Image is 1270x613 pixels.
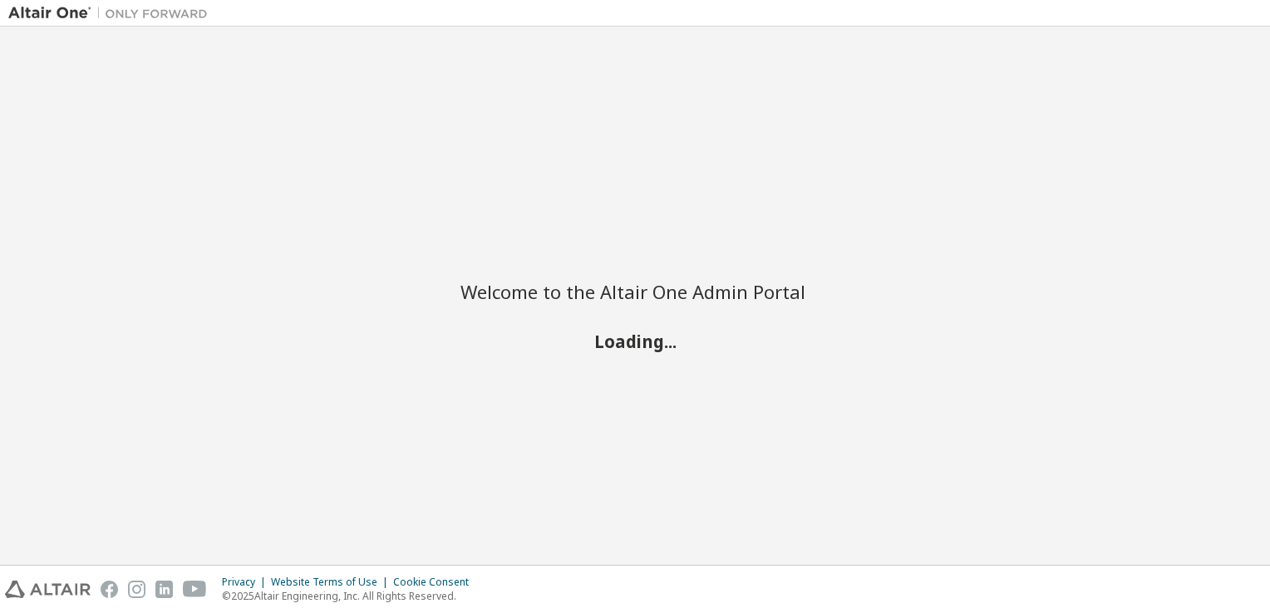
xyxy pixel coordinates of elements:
[460,331,810,352] h2: Loading...
[183,581,207,598] img: youtube.svg
[128,581,145,598] img: instagram.svg
[5,581,91,598] img: altair_logo.svg
[393,576,479,589] div: Cookie Consent
[222,589,479,603] p: © 2025 Altair Engineering, Inc. All Rights Reserved.
[222,576,271,589] div: Privacy
[460,280,810,303] h2: Welcome to the Altair One Admin Portal
[8,5,216,22] img: Altair One
[271,576,393,589] div: Website Terms of Use
[101,581,118,598] img: facebook.svg
[155,581,173,598] img: linkedin.svg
